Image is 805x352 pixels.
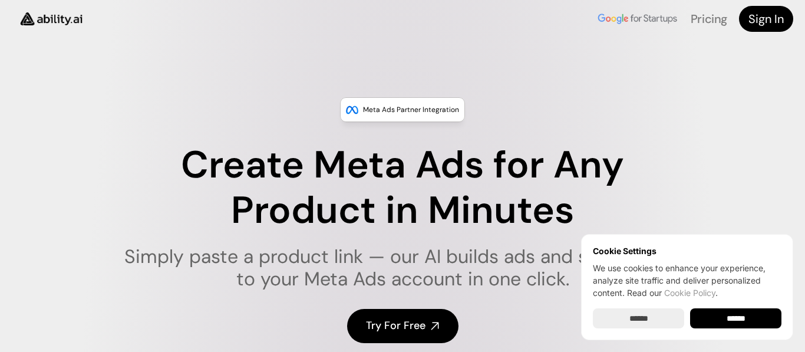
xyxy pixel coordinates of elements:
a: Pricing [691,11,727,27]
h4: Sign In [748,11,784,27]
h1: Create Meta Ads for Any Product in Minutes [117,143,689,233]
h6: Cookie Settings [593,246,781,256]
a: Try For Free [347,309,458,343]
h4: Try For Free [366,318,425,333]
span: Read our . [627,288,718,298]
p: We use cookies to enhance your experience, analyze site traffic and deliver personalized content. [593,262,781,299]
h1: Simply paste a product link — our AI builds ads and sends them to your Meta Ads account in one cl... [117,245,689,291]
a: Cookie Policy [664,288,715,298]
p: Meta Ads Partner Integration [363,104,459,116]
a: Sign In [739,6,793,32]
